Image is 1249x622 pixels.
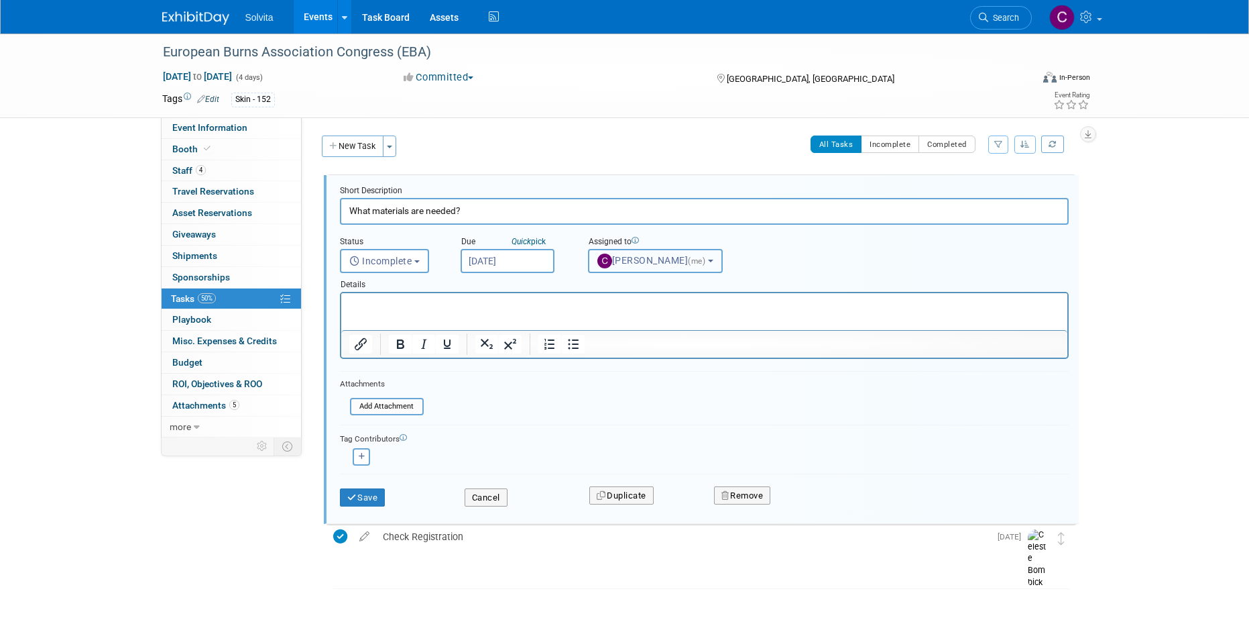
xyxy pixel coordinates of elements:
button: Save [340,488,385,507]
a: Refresh [1041,136,1064,153]
span: more [170,421,191,432]
span: [DATE] [DATE] [162,70,233,83]
i: Quick [512,237,531,246]
input: Name of task or a short description [340,198,1069,224]
a: Misc. Expenses & Credits [162,331,301,352]
button: Bullet list [562,335,585,354]
div: Check Registration [376,525,990,548]
a: Booth [162,139,301,160]
a: Attachments5 [162,395,301,416]
button: Numbered list [538,335,561,354]
div: Attachments [340,378,424,390]
span: Booth [172,144,213,154]
i: Move task [1058,532,1065,545]
a: Playbook [162,309,301,330]
button: Incomplete [340,249,429,273]
a: Shipments [162,246,301,266]
span: Budget [172,357,202,368]
a: Quickpick [509,236,548,247]
a: Search [970,6,1032,30]
div: Tag Contributors [340,431,1069,445]
span: Tasks [171,293,216,304]
span: Misc. Expenses & Credits [172,335,277,346]
button: Italic [412,335,435,354]
iframe: Rich Text Area [341,293,1067,330]
span: Travel Reservations [172,186,254,197]
span: Solvita [245,12,274,23]
button: Remove [714,486,771,505]
div: Due [461,236,568,249]
span: Attachments [172,400,239,411]
a: edit [353,531,376,543]
span: ROI, Objectives & ROO [172,378,262,389]
span: Event Information [172,122,247,133]
img: ExhibitDay [162,11,229,25]
button: Committed [399,70,479,85]
button: Insert/edit link [349,335,372,354]
span: 50% [198,293,216,303]
input: Due Date [461,249,554,273]
td: Personalize Event Tab Strip [251,437,274,455]
a: Budget [162,352,301,373]
span: (4 days) [235,73,263,82]
span: (me) [688,256,705,266]
button: Bold [389,335,412,354]
span: Asset Reservations [172,207,252,218]
td: Toggle Event Tabs [274,437,301,455]
div: Status [340,236,440,249]
a: Edit [197,95,219,104]
a: Tasks50% [162,289,301,309]
div: European Burns Association Congress (EBA) [158,40,1012,64]
a: Asset Reservations [162,203,301,223]
span: 4 [196,165,206,175]
button: Duplicate [589,486,654,505]
span: Shipments [172,250,217,261]
button: Underline [436,335,459,354]
div: Details [340,273,1069,292]
a: Giveaways [162,224,301,245]
button: Superscript [499,335,522,354]
span: Incomplete [349,256,412,266]
span: [GEOGRAPHIC_DATA], [GEOGRAPHIC_DATA] [727,74,894,84]
span: [PERSON_NAME] [597,255,708,266]
button: New Task [322,136,383,157]
img: Cindy Miller [1049,5,1075,30]
a: Sponsorships [162,267,301,288]
button: Subscript [475,335,498,354]
img: Celeste Bombick [1028,529,1048,588]
a: Travel Reservations [162,181,301,202]
a: Event Information [162,117,301,138]
span: Playbook [172,314,211,325]
span: [DATE] [998,532,1028,541]
a: more [162,417,301,437]
div: Event Rating [1053,92,1089,99]
a: ROI, Objectives & ROO [162,374,301,395]
button: Completed [918,136,975,153]
button: [PERSON_NAME](me) [588,249,723,273]
button: Cancel [465,488,508,507]
span: 5 [229,400,239,410]
div: Assigned to [588,236,755,249]
div: Skin - 152 [231,93,275,107]
span: to [191,71,204,82]
div: Event Format [953,70,1091,90]
span: Search [988,13,1019,23]
div: Short Description [340,185,1069,198]
span: Staff [172,165,206,176]
button: Incomplete [861,136,919,153]
td: Tags [162,92,219,107]
div: In-Person [1059,72,1090,83]
a: Staff4 [162,160,301,181]
i: Booth reservation complete [204,145,211,152]
img: Format-Inperson.png [1043,72,1057,83]
span: Giveaways [172,229,216,240]
button: All Tasks [811,136,862,153]
span: Sponsorships [172,272,230,282]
